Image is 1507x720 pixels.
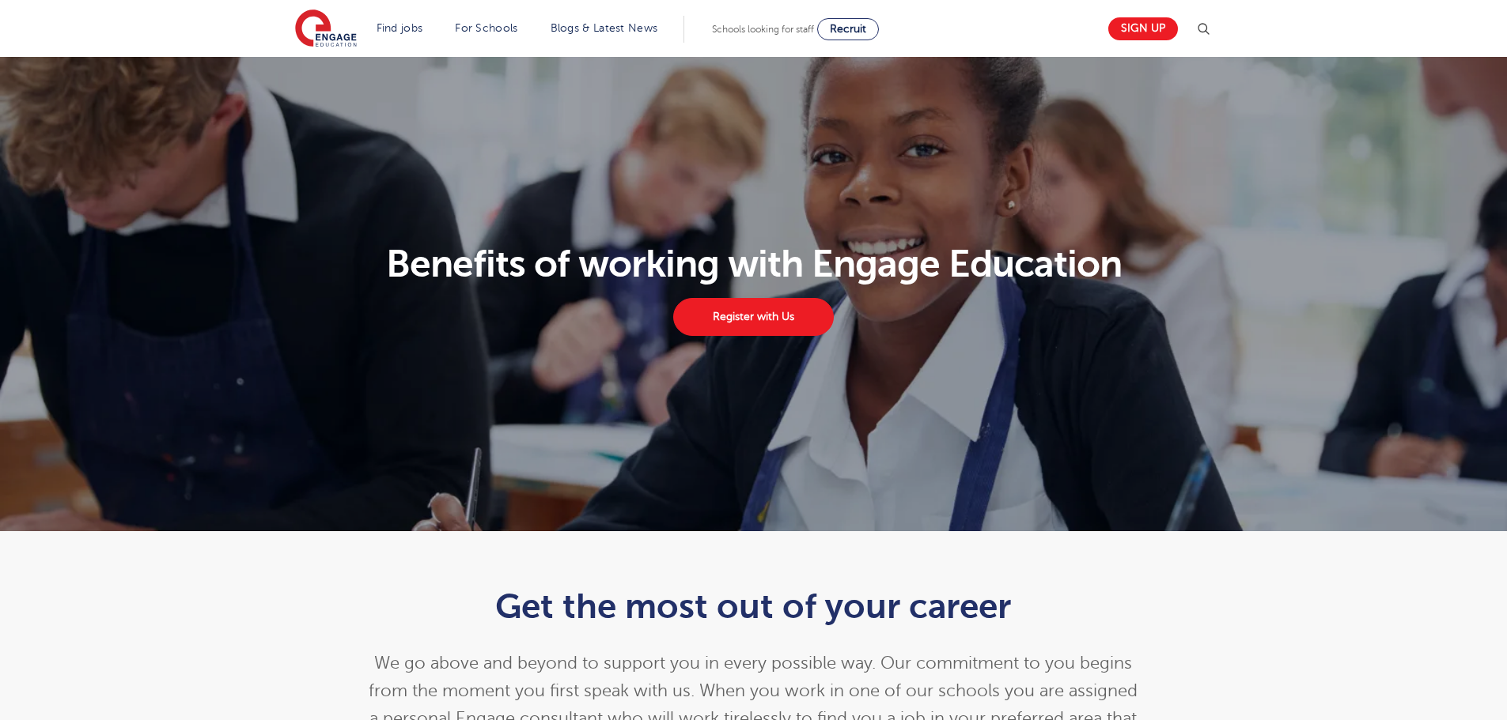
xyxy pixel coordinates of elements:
[551,22,658,34] a: Blogs & Latest News
[365,586,1142,626] h1: Get the most out of your career
[455,22,517,34] a: For Schools
[1108,17,1178,40] a: Sign up
[295,9,357,49] img: Engage Education
[673,298,833,336] a: Register with Us
[830,23,866,35] span: Recruit
[817,18,879,40] a: Recruit
[377,22,423,34] a: Find jobs
[712,24,814,35] span: Schools looking for staff
[286,245,1221,283] h1: Benefits of working with Engage Education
